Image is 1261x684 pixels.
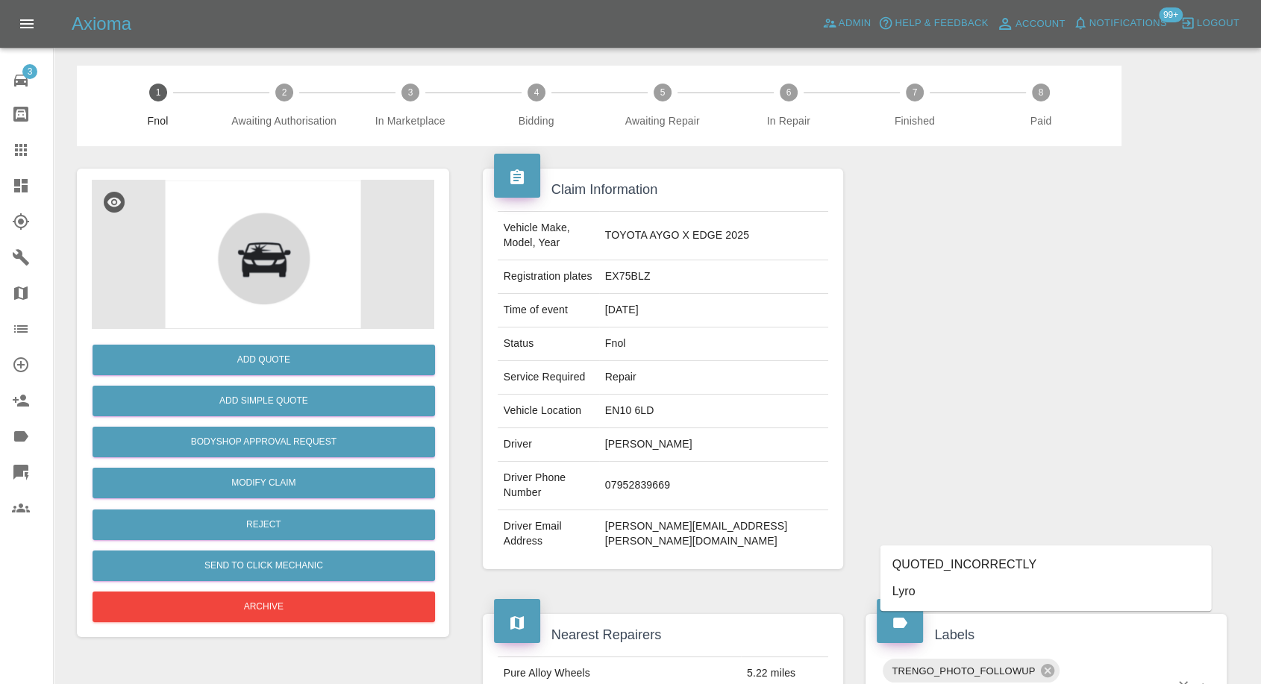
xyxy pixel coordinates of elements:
[1159,7,1183,22] span: 99+
[1016,16,1066,33] span: Account
[498,327,599,361] td: Status
[599,212,829,260] td: TOYOTA AYGO X EDGE 2025
[498,510,599,558] td: Driver Email Address
[599,428,829,462] td: [PERSON_NAME]
[880,551,1212,578] li: QUOTED_INCORRECTLY
[227,113,341,128] span: Awaiting Authorisation
[819,12,875,35] a: Admin
[498,212,599,260] td: Vehicle Make, Model, Year
[839,15,872,32] span: Admin
[599,361,829,395] td: Repair
[494,625,833,645] h4: Nearest Repairers
[874,12,992,35] button: Help & Feedback
[1177,12,1243,35] button: Logout
[912,87,917,98] text: 7
[498,260,599,294] td: Registration plates
[992,12,1069,36] a: Account
[1197,15,1239,32] span: Logout
[880,578,1212,605] li: Lyro
[93,550,435,581] button: Send to Click Mechanic
[498,462,599,510] td: Driver Phone Number
[533,87,539,98] text: 4
[599,294,829,327] td: [DATE]
[883,659,1060,683] div: TRENGO_PHOTO_FOLLOWUP
[599,462,829,510] td: 07952839669
[9,6,45,42] button: Open drawer
[22,64,37,79] span: 3
[93,509,435,540] button: Reject
[1069,12,1171,35] button: Notifications
[605,113,719,128] span: Awaiting Repair
[407,87,413,98] text: 3
[599,260,829,294] td: EX75BLZ
[93,592,435,622] button: Archive
[895,15,988,32] span: Help & Feedback
[983,113,1098,128] span: Paid
[498,361,599,395] td: Service Required
[155,87,160,98] text: 1
[883,662,1044,680] span: TRENGO_PHOTO_FOLLOWUP
[1089,15,1167,32] span: Notifications
[281,87,287,98] text: 2
[1039,87,1044,98] text: 8
[786,87,791,98] text: 6
[494,180,833,200] h4: Claim Information
[93,427,435,457] button: Bodyshop Approval Request
[93,345,435,375] button: Add Quote
[353,113,467,128] span: In Marketplace
[599,327,829,361] td: Fnol
[857,113,971,128] span: Finished
[92,180,434,329] img: defaultCar-C0N0gyFo.png
[498,294,599,327] td: Time of event
[72,12,131,36] h5: Axioma
[877,625,1215,645] h4: Labels
[101,113,215,128] span: Fnol
[93,468,435,498] a: Modify Claim
[599,510,829,558] td: [PERSON_NAME][EMAIL_ADDRESS][PERSON_NAME][DOMAIN_NAME]
[479,113,593,128] span: Bidding
[93,386,435,416] button: Add Simple Quote
[731,113,845,128] span: In Repair
[498,428,599,462] td: Driver
[660,87,665,98] text: 5
[498,395,599,428] td: Vehicle Location
[599,395,829,428] td: EN10 6LD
